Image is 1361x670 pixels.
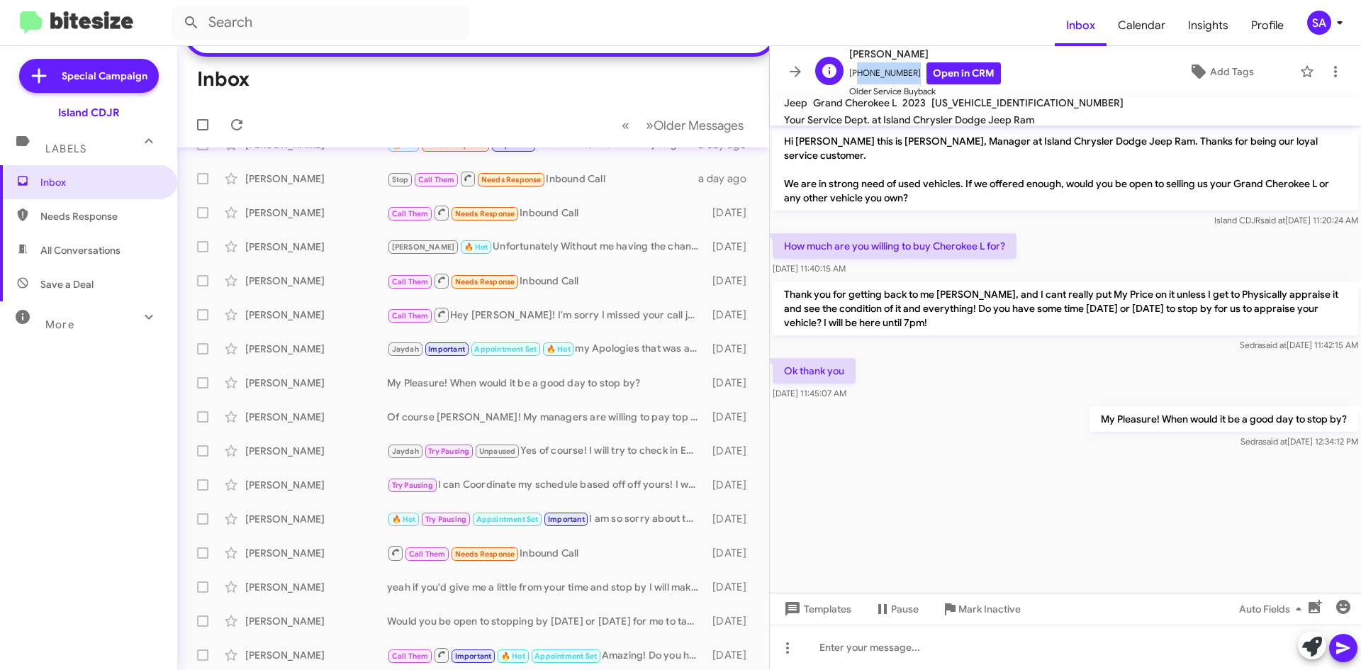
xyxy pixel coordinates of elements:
[40,243,121,257] span: All Conversations
[387,410,705,424] div: Of course [PERSON_NAME]! My managers are willing to pay top price for your current vehicle! Do yo...
[455,277,515,286] span: Needs Response
[62,69,147,83] span: Special Campaign
[781,596,851,622] span: Templates
[770,596,863,622] button: Templates
[1295,11,1345,35] button: SA
[698,172,758,186] div: a day ago
[387,306,705,324] div: Hey [PERSON_NAME]! I'm sorry I missed your call just now, I tried giving you a call back! Are you...
[1055,5,1107,46] a: Inbox
[245,410,387,424] div: [PERSON_NAME]
[547,345,571,354] span: 🔥 Hot
[245,342,387,356] div: [PERSON_NAME]
[392,447,419,456] span: Jaydah
[849,45,1001,62] span: [PERSON_NAME]
[1177,5,1240,46] a: Insights
[392,481,433,490] span: Try Pausing
[387,511,705,527] div: I am so sorry about that [PERSON_NAME], I will forward this matter to my managers!
[773,128,1358,211] p: Hi [PERSON_NAME] this is [PERSON_NAME], Manager at Island Chrysler Dodge Jeep Ram. Thanks for bei...
[773,233,1016,259] p: How much are you willing to buy Cherokee L for?
[392,515,416,524] span: 🔥 Hot
[926,62,1001,84] a: Open in CRM
[1262,436,1287,447] span: said at
[387,477,705,493] div: I can Coordinate my schedule based off off yours! I would just have to inform my appraisals! What...
[387,443,705,459] div: Yes of course! I will try to check in Early [DATE] Morning In hopes to getting you on the schedul...
[813,96,897,109] span: Grand Cherokee L
[197,68,250,91] h1: Inbox
[705,410,758,424] div: [DATE]
[387,204,705,222] div: Inbound Call
[1260,215,1285,225] span: said at
[387,376,705,390] div: My Pleasure! When would it be a good day to stop by?
[1240,436,1358,447] span: Sedra [DATE] 12:34:12 PM
[392,345,419,354] span: Jaydah
[646,116,654,134] span: »
[705,478,758,492] div: [DATE]
[392,209,429,218] span: Call Them
[705,274,758,288] div: [DATE]
[930,596,1032,622] button: Mark Inactive
[40,175,161,189] span: Inbox
[387,170,698,188] div: Inbound Call
[45,143,86,155] span: Labels
[474,345,537,354] span: Appointment Set
[245,274,387,288] div: [PERSON_NAME]
[245,308,387,322] div: [PERSON_NAME]
[1262,340,1287,350] span: said at
[705,308,758,322] div: [DATE]
[773,358,856,384] p: Ok thank you
[637,111,752,140] button: Next
[392,175,409,184] span: Stop
[245,206,387,220] div: [PERSON_NAME]
[1090,406,1358,432] p: My Pleasure! When would it be a good day to stop by?
[387,239,705,255] div: Unfortunately Without me having the chance to appraise your vehicle in person, I wouldn't be able...
[245,648,387,662] div: [PERSON_NAME]
[705,546,758,560] div: [DATE]
[902,96,926,109] span: 2023
[392,242,455,252] span: [PERSON_NAME]
[479,447,516,456] span: Unpaused
[931,96,1124,109] span: [US_VEHICLE_IDENTIFICATION_NUMBER]
[387,647,705,664] div: Amazing! Do you have sometime [DATE] or [DATE] to stop by? I will be here until 7pm and I will on...
[428,447,469,456] span: Try Pausing
[245,478,387,492] div: [PERSON_NAME]
[1239,596,1307,622] span: Auto Fields
[622,116,629,134] span: «
[849,62,1001,84] span: [PHONE_NUMBER]
[245,580,387,594] div: [PERSON_NAME]
[1214,215,1358,225] span: Island CDJR [DATE] 11:20:24 AM
[245,512,387,526] div: [PERSON_NAME]
[1107,5,1177,46] a: Calendar
[387,272,705,290] div: Inbound Call
[40,209,161,223] span: Needs Response
[418,175,455,184] span: Call Them
[387,545,705,562] div: Inbound Call
[455,652,492,661] span: Important
[784,96,807,109] span: Jeep
[245,376,387,390] div: [PERSON_NAME]
[19,59,159,93] a: Special Campaign
[428,345,465,354] span: Important
[1240,5,1295,46] span: Profile
[1210,59,1254,84] span: Add Tags
[705,342,758,356] div: [DATE]
[705,614,758,628] div: [DATE]
[464,242,488,252] span: 🔥 Hot
[1240,340,1358,350] span: Sedra [DATE] 11:42:15 AM
[614,111,752,140] nav: Page navigation example
[392,652,429,661] span: Call Them
[705,648,758,662] div: [DATE]
[1148,59,1293,84] button: Add Tags
[705,376,758,390] div: [DATE]
[45,318,74,331] span: More
[1307,11,1331,35] div: SA
[245,172,387,186] div: [PERSON_NAME]
[1228,596,1318,622] button: Auto Fields
[534,652,597,661] span: Appointment Set
[245,444,387,458] div: [PERSON_NAME]
[548,515,585,524] span: Important
[245,546,387,560] div: [PERSON_NAME]
[849,84,1001,99] span: Older Service Buyback
[863,596,930,622] button: Pause
[705,580,758,594] div: [DATE]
